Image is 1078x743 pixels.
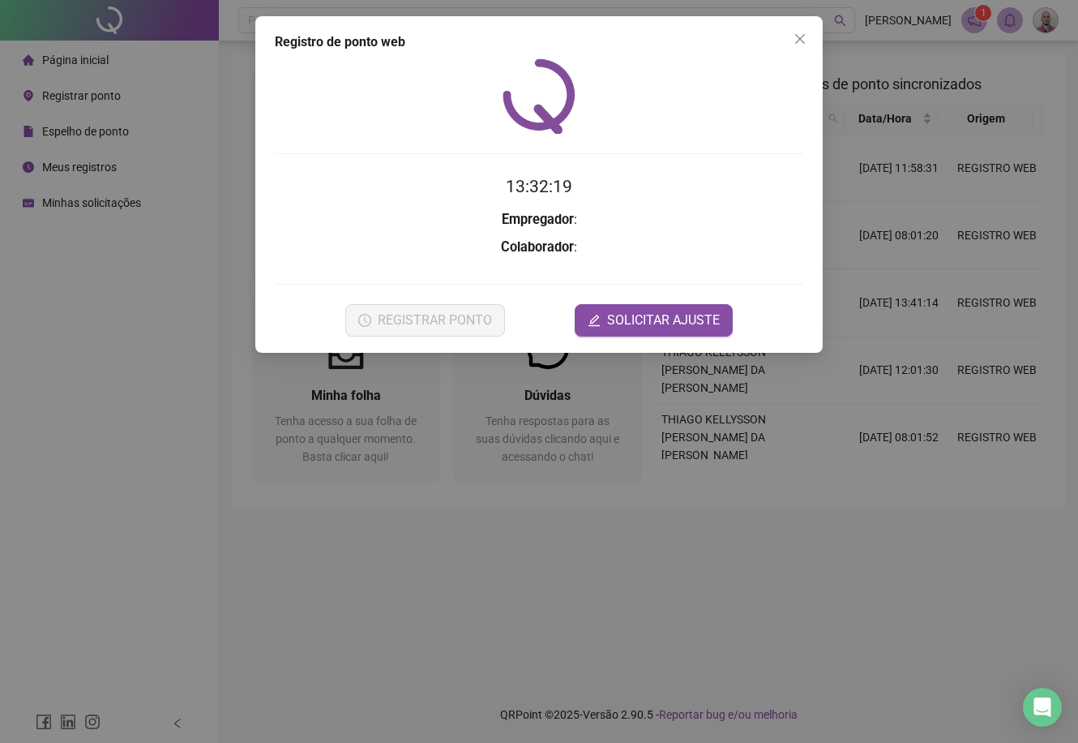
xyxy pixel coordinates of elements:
[607,311,720,330] span: SOLICITAR AJUSTE
[501,239,574,255] strong: Colaborador
[503,58,575,134] img: QRPoint
[794,32,806,45] span: close
[575,304,733,337] button: editSOLICITAR AJUSTE
[1023,688,1062,727] div: Open Intercom Messenger
[506,177,572,196] time: 13:32:19
[275,209,803,230] h3: :
[502,212,574,227] strong: Empregador
[275,32,803,52] div: Registro de ponto web
[588,314,601,327] span: edit
[275,237,803,258] h3: :
[345,304,505,337] button: REGISTRAR PONTO
[787,26,813,52] button: Close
